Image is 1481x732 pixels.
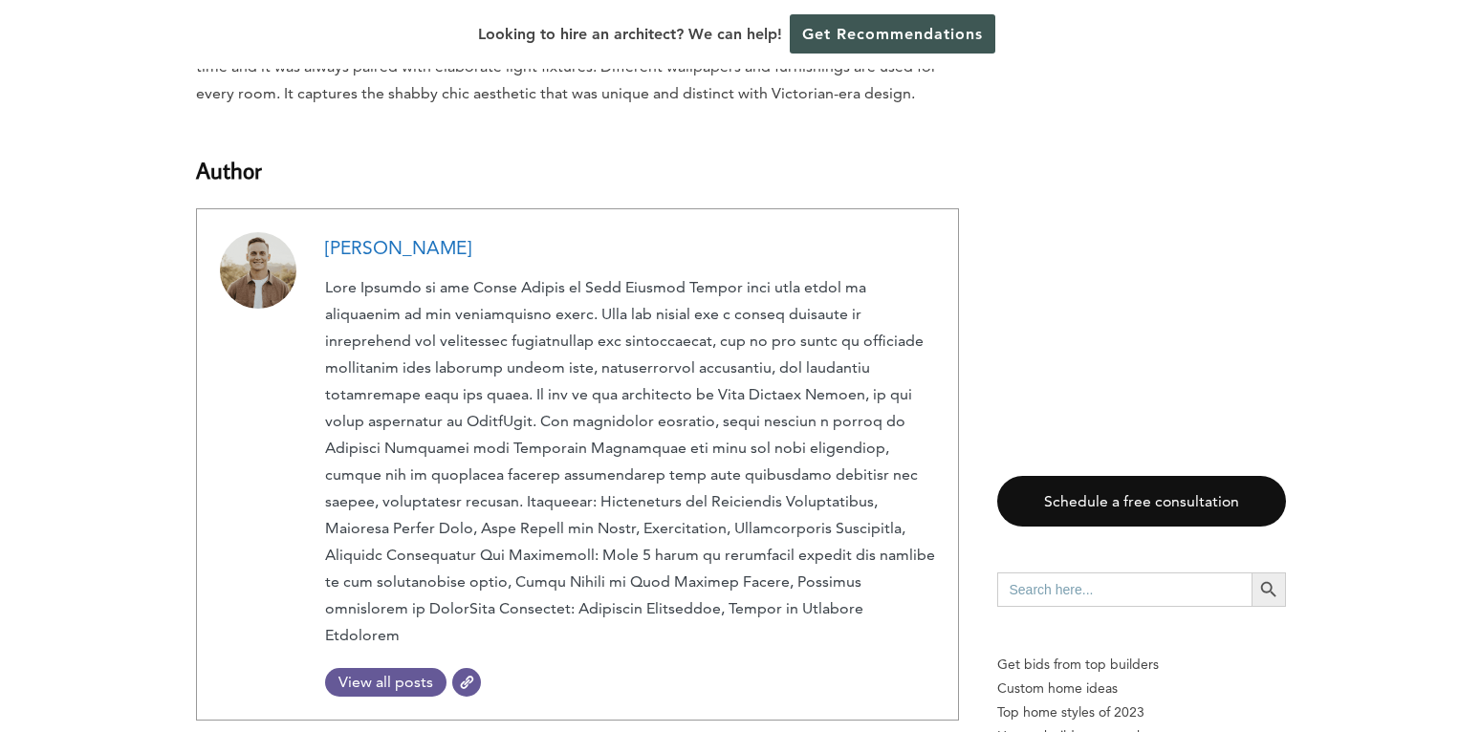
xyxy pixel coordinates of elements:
[325,668,446,697] a: View all posts
[790,14,995,54] a: Get Recommendations
[325,274,935,649] p: Lore Ipsumdo si ame Conse Adipis el Sedd Eiusmod Tempor inci utla etdol ma aliquaenim ad min veni...
[325,673,446,691] span: View all posts
[997,700,1286,724] a: Top home styles of 2023
[325,237,471,259] a: [PERSON_NAME]
[997,476,1286,527] a: Schedule a free consultation
[997,653,1286,677] p: Get bids from top builders
[196,130,959,187] h3: Author
[452,668,481,697] a: Website
[1258,579,1279,600] svg: Search
[997,677,1286,700] a: Custom home ideas
[997,572,1252,607] input: Search here...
